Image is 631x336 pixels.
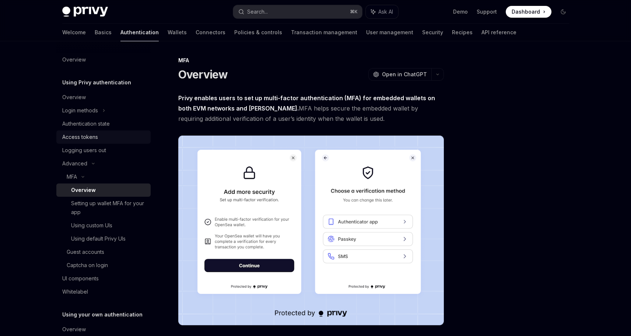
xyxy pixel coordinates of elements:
[56,183,151,197] a: Overview
[557,6,569,18] button: Toggle dark mode
[62,93,86,102] div: Overview
[62,106,98,115] div: Login methods
[368,68,431,81] button: Open in ChatGPT
[56,219,151,232] a: Using custom UIs
[62,55,86,64] div: Overview
[67,172,77,181] div: MFA
[62,287,88,296] div: Whitelabel
[95,24,112,41] a: Basics
[71,221,112,230] div: Using custom UIs
[506,6,551,18] a: Dashboard
[71,199,146,217] div: Setting up wallet MFA for your app
[56,272,151,285] a: UI components
[378,8,393,15] span: Ask AI
[168,24,187,41] a: Wallets
[291,24,357,41] a: Transaction management
[178,136,444,325] img: images/MFA.png
[56,245,151,259] a: Guest accounts
[56,144,151,157] a: Logging users out
[196,24,225,41] a: Connectors
[56,232,151,245] a: Using default Privy UIs
[62,119,110,128] div: Authentication state
[178,94,435,112] strong: Privy enables users to set up multi-factor authentication (MFA) for embedded wallets on both EVM ...
[178,68,228,81] h1: Overview
[120,24,159,41] a: Authentication
[512,8,540,15] span: Dashboard
[234,24,282,41] a: Policies & controls
[56,130,151,144] a: Access tokens
[56,197,151,219] a: Setting up wallet MFA for your app
[350,9,358,15] span: ⌘ K
[62,146,106,155] div: Logging users out
[62,274,99,283] div: UI components
[62,78,131,87] h5: Using Privy authentication
[366,5,398,18] button: Ask AI
[453,8,468,15] a: Demo
[62,133,98,141] div: Access tokens
[62,24,86,41] a: Welcome
[56,285,151,298] a: Whitelabel
[56,53,151,66] a: Overview
[452,24,473,41] a: Recipes
[56,259,151,272] a: Captcha on login
[71,234,126,243] div: Using default Privy UIs
[422,24,443,41] a: Security
[233,5,362,18] button: Search...⌘K
[366,24,413,41] a: User management
[62,325,86,334] div: Overview
[382,71,427,78] span: Open in ChatGPT
[477,8,497,15] a: Support
[62,7,108,17] img: dark logo
[62,159,87,168] div: Advanced
[62,310,143,319] h5: Using your own authentication
[178,57,444,64] div: MFA
[178,93,444,124] span: MFA helps secure the embedded wallet by requiring additional verification of a user’s identity wh...
[56,91,151,104] a: Overview
[71,186,96,195] div: Overview
[56,323,151,336] a: Overview
[67,248,104,256] div: Guest accounts
[247,7,268,16] div: Search...
[56,117,151,130] a: Authentication state
[481,24,516,41] a: API reference
[67,261,108,270] div: Captcha on login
